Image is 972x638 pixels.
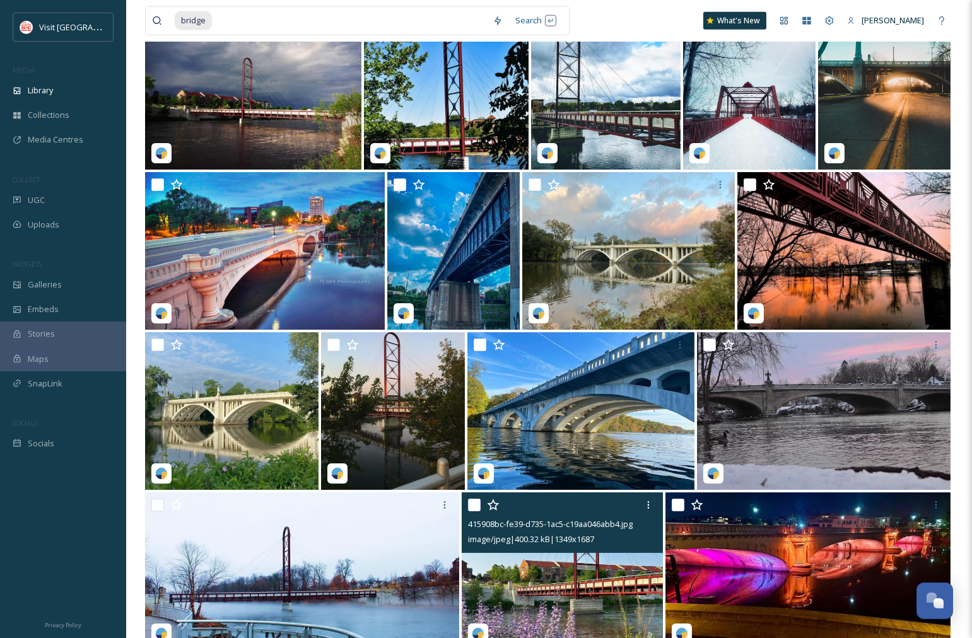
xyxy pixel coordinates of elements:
[509,8,563,33] div: Search
[703,12,766,30] a: What's New
[477,467,490,480] img: snapsea-logo.png
[522,172,735,330] img: 6ec67d02-cdd1-d6bc-79e6-6d34aa3fa8fe.jpg
[155,147,168,159] img: snapsea-logo.png
[13,259,42,269] span: WIDGETS
[13,175,40,184] span: COLLECT
[693,147,706,159] img: snapsea-logo.png
[747,307,760,320] img: snapsea-logo.png
[862,14,924,26] span: [PERSON_NAME]
[28,279,62,291] span: Galleries
[145,332,319,490] img: 2fd73a08-d1fb-6903-a7fc-2343b54404de.jpg
[155,307,168,320] img: snapsea-logo.png
[374,147,387,159] img: snapsea-logo.png
[818,12,951,170] img: 1c49f163-02ab-7d07-3ddc-496a610549db.jpg
[397,307,410,320] img: snapsea-logo.png
[28,328,55,340] span: Stories
[468,533,594,545] span: image/jpeg | 400.32 kB | 1349 x 1687
[387,172,520,330] img: d4637756-1a27-373f-6209-e6cb5e08dd59.jpg
[39,21,137,33] span: Visit [GEOGRAPHIC_DATA]
[541,147,554,159] img: snapsea-logo.png
[683,12,816,170] img: 5fb3bc57-e4dd-7f1f-697d-49e718fc91c0.jpg
[532,307,545,320] img: snapsea-logo.png
[331,467,344,480] img: snapsea-logo.png
[531,12,681,170] img: 75d78c8f-9e75-3fd9-a971-d69b15e5ec9c.jpg
[175,11,212,30] span: bridge
[916,583,953,619] button: Open Chat
[145,172,385,330] img: 9c5a7378-7ede-95f8-2af3-2f10ba943b4d.jpg
[28,134,83,146] span: Media Centres
[841,8,930,33] a: [PERSON_NAME]
[145,12,361,170] img: 9ef4bdc7-df99-2584-c1b8-c011546250d3.jpg
[28,378,62,390] span: SnapLink
[828,147,841,159] img: snapsea-logo.png
[28,353,49,365] span: Maps
[737,172,951,330] img: 216bbbc5-0d52-808f-39d2-9fe61087afab.jpg
[13,65,35,74] span: MEDIA
[28,438,54,449] span: Socials
[13,418,38,427] span: SOCIALS
[467,332,694,490] img: 2b49618c-f0e5-95c5-da03-8ee48e2d89f2.jpg
[321,332,464,490] img: bb7798a6-0f4a-ecac-7056-762fbbc00ded.jpg
[28,194,45,206] span: UGC
[28,303,59,315] span: Embeds
[45,617,81,632] a: Privacy Policy
[28,84,53,96] span: Library
[155,467,168,480] img: snapsea-logo.png
[28,109,69,121] span: Collections
[707,467,720,480] img: snapsea-logo.png
[364,12,529,170] img: 3d6855e0-b698-7958-0d32-af9b1aa47f4d.jpg
[697,332,951,490] img: 5ee4c293-0875-2416-988c-784623069f9c.jpg
[20,21,33,33] img: vsbm-stackedMISH_CMYKlogo2017.jpg
[468,518,633,530] span: 415908bc-fe39-d735-1ac5-c19aa046abb4.jpg
[45,621,81,629] span: Privacy Policy
[28,219,59,231] span: Uploads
